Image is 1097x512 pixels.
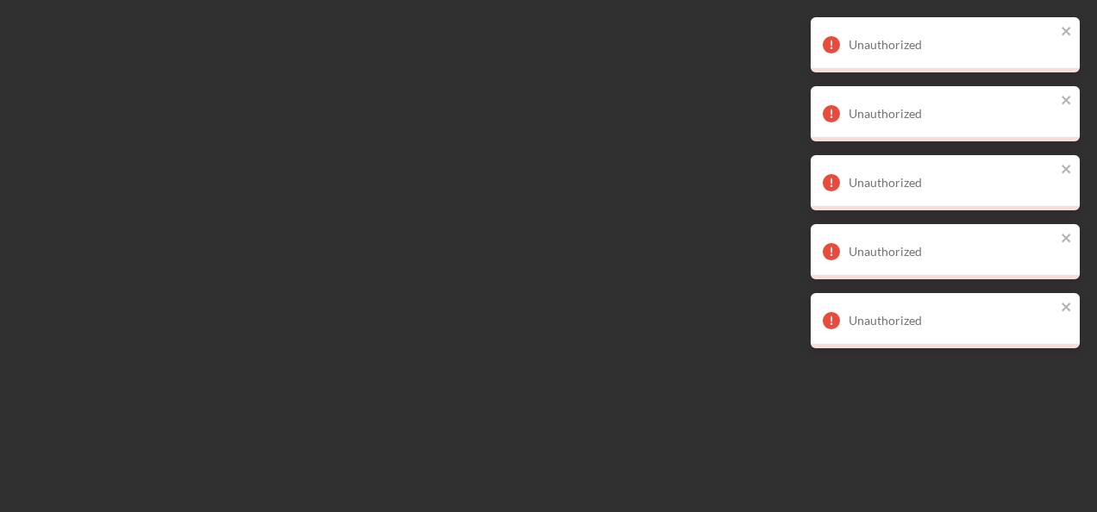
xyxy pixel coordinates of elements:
[849,38,1056,52] div: Unauthorized
[1061,231,1073,247] button: close
[849,107,1056,121] div: Unauthorized
[1061,93,1073,109] button: close
[1061,162,1073,178] button: close
[849,314,1056,328] div: Unauthorized
[849,176,1056,190] div: Unauthorized
[1061,24,1073,41] button: close
[849,245,1056,259] div: Unauthorized
[1061,300,1073,316] button: close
